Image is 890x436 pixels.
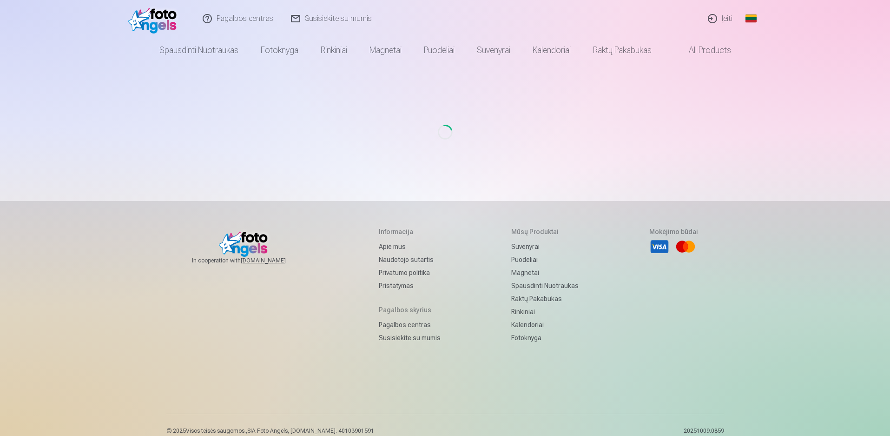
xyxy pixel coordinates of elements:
a: Susisiekite su mumis [379,331,441,344]
a: Apie mus [379,240,441,253]
a: Pagalbos centras [379,318,441,331]
a: Suvenyrai [511,240,579,253]
a: Spausdinti nuotraukas [511,279,579,292]
a: Privatumo politika [379,266,441,279]
h5: Mūsų produktai [511,227,579,236]
a: Puodeliai [511,253,579,266]
li: Mastercard [675,236,696,257]
a: Suvenyrai [466,37,521,63]
a: Magnetai [358,37,413,63]
a: Kalendoriai [511,318,579,331]
li: Visa [649,236,670,257]
a: Kalendoriai [521,37,582,63]
a: [DOMAIN_NAME] [241,257,308,264]
a: Raktų pakabukas [511,292,579,305]
a: Puodeliai [413,37,466,63]
a: Fotoknyga [511,331,579,344]
p: © 2025 Visos teisės saugomos. , [166,427,374,435]
span: In cooperation with [192,257,308,264]
a: Magnetai [511,266,579,279]
a: Pristatymas [379,279,441,292]
a: Naudotojo sutartis [379,253,441,266]
a: Rinkiniai [310,37,358,63]
a: Fotoknyga [250,37,310,63]
a: Spausdinti nuotraukas [148,37,250,63]
h5: Informacija [379,227,441,236]
span: SIA Foto Angels, [DOMAIN_NAME]. 40103901591 [247,428,374,434]
a: Raktų pakabukas [582,37,663,63]
img: /fa2 [128,4,182,34]
a: Rinkiniai [511,305,579,318]
a: All products [663,37,742,63]
h5: Mokėjimo būdai [649,227,698,236]
h5: Pagalbos skyrius [379,305,441,315]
